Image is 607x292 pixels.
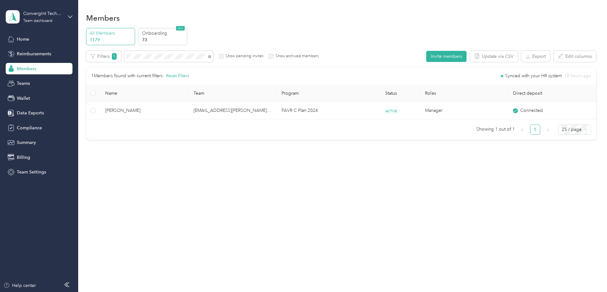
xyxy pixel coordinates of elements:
[17,139,36,146] span: Summary
[17,125,42,131] span: Compliance
[90,30,133,37] p: All Members
[105,107,183,114] span: [PERSON_NAME]
[17,65,36,72] span: Members
[17,80,30,87] span: Teams
[508,85,596,102] th: Direct deposit
[100,102,188,119] td: Christian Kwiecien
[100,85,188,102] th: Name
[571,256,607,292] iframe: Everlance-gr Chat Button Frame
[546,128,550,132] span: right
[86,51,121,62] button: Filters1
[90,37,133,43] p: 1179
[530,125,540,134] a: 1
[3,282,36,289] button: Help center
[426,51,467,62] button: Invite members
[17,110,44,116] span: Data Exports
[142,37,185,43] p: 73
[91,72,163,79] p: 1 Members found with current filters
[517,125,528,135] button: left
[562,125,587,134] span: 25 / page
[564,74,591,78] span: 18 hours ago
[188,102,276,119] td: christian.kwiecien@convergint.com
[383,108,399,114] span: ACTIVE
[476,125,515,134] span: Showing 1 out of 1
[273,53,319,59] label: Show archived members
[86,15,120,21] h1: Members
[142,30,185,37] p: Onboarding
[17,95,30,102] span: Wallet
[521,128,524,132] span: left
[176,26,185,31] span: NEW
[105,91,183,96] span: Name
[420,85,508,102] th: Roles
[188,85,276,102] th: Team
[521,51,550,62] button: Export
[420,102,508,119] td: Manager
[470,51,518,62] button: Update via CSV
[17,154,30,161] span: Billing
[23,10,63,17] div: Convergint Technologies
[112,53,117,60] span: 1
[223,53,263,59] label: Show pending invites
[558,125,591,135] div: Page Size
[530,125,540,135] li: 1
[166,72,189,79] button: Reset filters
[520,107,543,114] span: Connected
[276,85,362,102] th: Program
[23,19,52,23] div: Team dashboard
[276,102,362,119] td: FAVR C Plan 2024
[505,74,562,78] span: Synced with your HR system
[17,169,46,175] span: Team Settings
[17,51,51,57] span: Reimbursements
[543,125,553,135] button: right
[362,85,419,102] th: Status
[17,36,29,43] span: Home
[543,125,553,135] li: Next Page
[517,125,528,135] li: Previous Page
[554,51,596,62] button: Edit columns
